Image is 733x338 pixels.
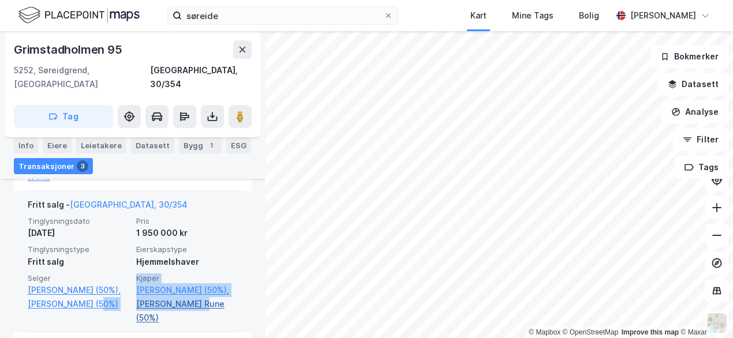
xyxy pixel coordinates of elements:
[14,137,38,153] div: Info
[136,273,238,283] span: Kjøper
[226,137,251,153] div: ESG
[28,216,129,226] span: Tinglysningsdato
[18,5,140,25] img: logo.f888ab2527a4732fd821a326f86c7f29.svg
[77,160,88,172] div: 3
[70,200,188,209] a: [GEOGRAPHIC_DATA], 30/354
[150,63,252,91] div: [GEOGRAPHIC_DATA], 30/354
[650,45,728,68] button: Bokmerker
[28,245,129,254] span: Tinglysningstype
[622,328,679,336] a: Improve this map
[136,297,238,325] a: [PERSON_NAME] Rune (50%)
[14,40,125,59] div: Grimstadholmen 95
[28,297,129,311] a: [PERSON_NAME] (50%)
[658,73,728,96] button: Datasett
[136,245,238,254] span: Eierskapstype
[28,273,129,283] span: Selger
[28,198,188,216] div: Fritt salg -
[529,328,560,336] a: Mapbox
[136,283,238,297] a: [PERSON_NAME] (50%),
[43,137,72,153] div: Eiere
[675,156,728,179] button: Tags
[512,9,554,22] div: Mine Tags
[136,226,238,240] div: 1 950 000 kr
[131,137,174,153] div: Datasett
[470,9,487,22] div: Kart
[179,137,222,153] div: Bygg
[182,7,384,24] input: Søk på adresse, matrikkel, gårdeiere, leietakere eller personer
[14,105,113,128] button: Tag
[579,9,599,22] div: Bolig
[28,226,129,240] div: [DATE]
[630,9,696,22] div: [PERSON_NAME]
[673,128,728,151] button: Filter
[14,158,93,174] div: Transaksjoner
[14,63,150,91] div: 5252, Søreidgrend, [GEOGRAPHIC_DATA]
[675,283,733,338] div: Kontrollprogram for chat
[28,283,129,297] a: [PERSON_NAME] (50%),
[563,328,619,336] a: OpenStreetMap
[661,100,728,123] button: Analyse
[675,283,733,338] iframe: Chat Widget
[76,137,126,153] div: Leietakere
[205,140,217,151] div: 1
[28,255,129,269] div: Fritt salg
[136,216,238,226] span: Pris
[136,255,238,269] div: Hjemmelshaver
